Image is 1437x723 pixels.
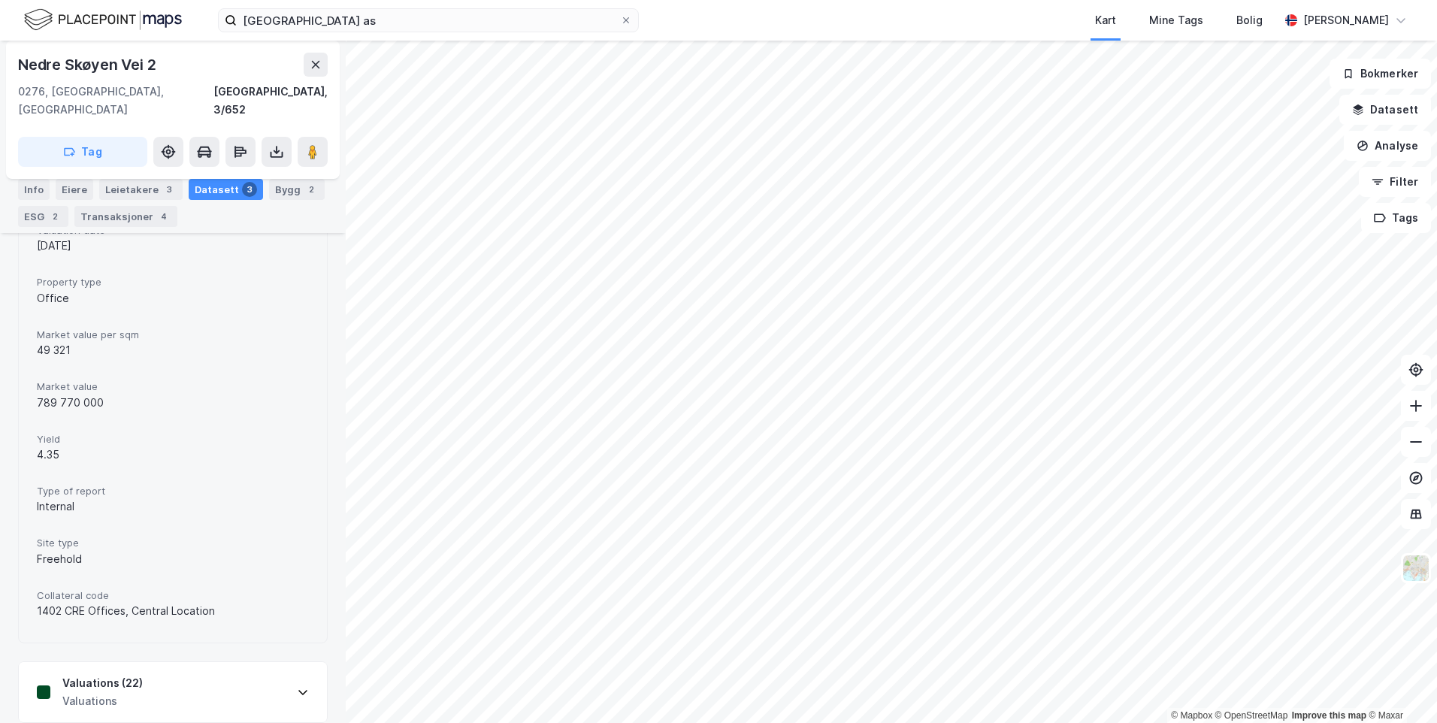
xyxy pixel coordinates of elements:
div: 0276, [GEOGRAPHIC_DATA], [GEOGRAPHIC_DATA] [18,83,213,119]
div: 2 [304,182,319,197]
img: logo.f888ab2527a4732fd821a326f86c7f29.svg [24,7,182,33]
div: Valuations (22) [62,674,143,692]
img: Z [1402,554,1430,582]
div: Office [37,289,309,307]
button: Tag [18,137,147,167]
a: Improve this map [1292,710,1366,721]
div: 2 [47,209,62,224]
div: Eiere [56,179,93,200]
div: Mine Tags [1149,11,1203,29]
div: Freehold [37,550,309,568]
button: Tags [1361,203,1431,233]
span: Site type [37,537,309,549]
div: [GEOGRAPHIC_DATA], 3/652 [213,83,328,119]
div: 3 [162,182,177,197]
span: Market value per sqm [37,328,309,341]
span: Collateral code [37,589,309,602]
button: Filter [1359,167,1431,197]
span: Property type [37,276,309,289]
input: Søk på adresse, matrikkel, gårdeiere, leietakere eller personer [237,9,620,32]
div: Kart [1095,11,1116,29]
div: Internal [37,498,309,516]
div: Datasett [189,179,263,200]
div: 789 770 000 [37,394,309,412]
a: Mapbox [1171,710,1212,721]
a: OpenStreetMap [1215,710,1288,721]
button: Bokmerker [1330,59,1431,89]
div: 4 [156,209,171,224]
span: Type of report [37,485,309,498]
div: 4.35 [37,446,309,464]
div: Info [18,179,50,200]
div: Bygg [269,179,325,200]
span: Market value [37,380,309,393]
div: 1402 CRE Offices, Central Location [37,602,309,620]
div: 49 321 [37,341,309,359]
div: 3 [242,182,257,197]
div: Valuations [62,692,143,710]
div: Leietakere [99,179,183,200]
div: Nedre Skøyen Vei 2 [18,53,159,77]
button: Analyse [1344,131,1431,161]
span: Yield [37,433,309,446]
iframe: Chat Widget [1362,651,1437,723]
button: Datasett [1339,95,1431,125]
div: [DATE] [37,237,309,255]
div: [PERSON_NAME] [1303,11,1389,29]
div: Bolig [1236,11,1263,29]
div: ESG [18,206,68,227]
div: Transaksjoner [74,206,177,227]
